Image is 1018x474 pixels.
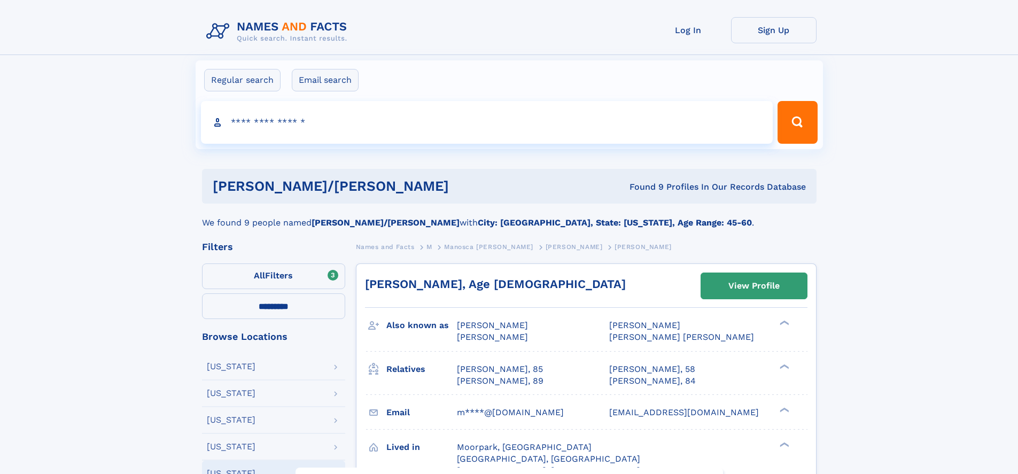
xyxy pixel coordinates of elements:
[777,441,790,448] div: ❯
[202,332,345,341] div: Browse Locations
[777,363,790,370] div: ❯
[701,273,807,299] a: View Profile
[202,242,345,252] div: Filters
[609,332,754,342] span: [PERSON_NAME] [PERSON_NAME]
[615,243,672,251] span: [PERSON_NAME]
[457,320,528,330] span: [PERSON_NAME]
[202,263,345,289] label: Filters
[457,332,528,342] span: [PERSON_NAME]
[457,442,592,452] span: Moorpark, [GEOGRAPHIC_DATA]
[201,101,773,144] input: search input
[207,389,255,398] div: [US_STATE]
[356,240,415,253] a: Names and Facts
[207,416,255,424] div: [US_STATE]
[386,438,457,456] h3: Lived in
[204,69,281,91] label: Regular search
[426,240,432,253] a: M
[609,320,680,330] span: [PERSON_NAME]
[778,101,817,144] button: Search Button
[478,217,752,228] b: City: [GEOGRAPHIC_DATA], State: [US_STATE], Age Range: 45-60
[202,17,356,46] img: Logo Names and Facts
[546,240,603,253] a: [PERSON_NAME]
[609,363,695,375] a: [PERSON_NAME], 58
[444,240,533,253] a: Manosca [PERSON_NAME]
[457,454,640,464] span: [GEOGRAPHIC_DATA], [GEOGRAPHIC_DATA]
[777,406,790,413] div: ❯
[207,442,255,451] div: [US_STATE]
[728,274,780,298] div: View Profile
[292,69,359,91] label: Email search
[365,277,626,291] a: [PERSON_NAME], Age [DEMOGRAPHIC_DATA]
[646,17,731,43] a: Log In
[426,243,432,251] span: M
[386,360,457,378] h3: Relatives
[386,316,457,335] h3: Also known as
[546,243,603,251] span: [PERSON_NAME]
[207,362,255,371] div: [US_STATE]
[731,17,817,43] a: Sign Up
[609,407,759,417] span: [EMAIL_ADDRESS][DOMAIN_NAME]
[777,320,790,327] div: ❯
[609,375,696,387] a: [PERSON_NAME], 84
[202,204,817,229] div: We found 9 people named with .
[213,180,539,193] h1: [PERSON_NAME]/[PERSON_NAME]
[386,403,457,422] h3: Email
[312,217,460,228] b: [PERSON_NAME]/[PERSON_NAME]
[254,270,265,281] span: All
[457,375,543,387] a: [PERSON_NAME], 89
[457,363,543,375] a: [PERSON_NAME], 85
[539,181,806,193] div: Found 9 Profiles In Our Records Database
[444,243,533,251] span: Manosca [PERSON_NAME]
